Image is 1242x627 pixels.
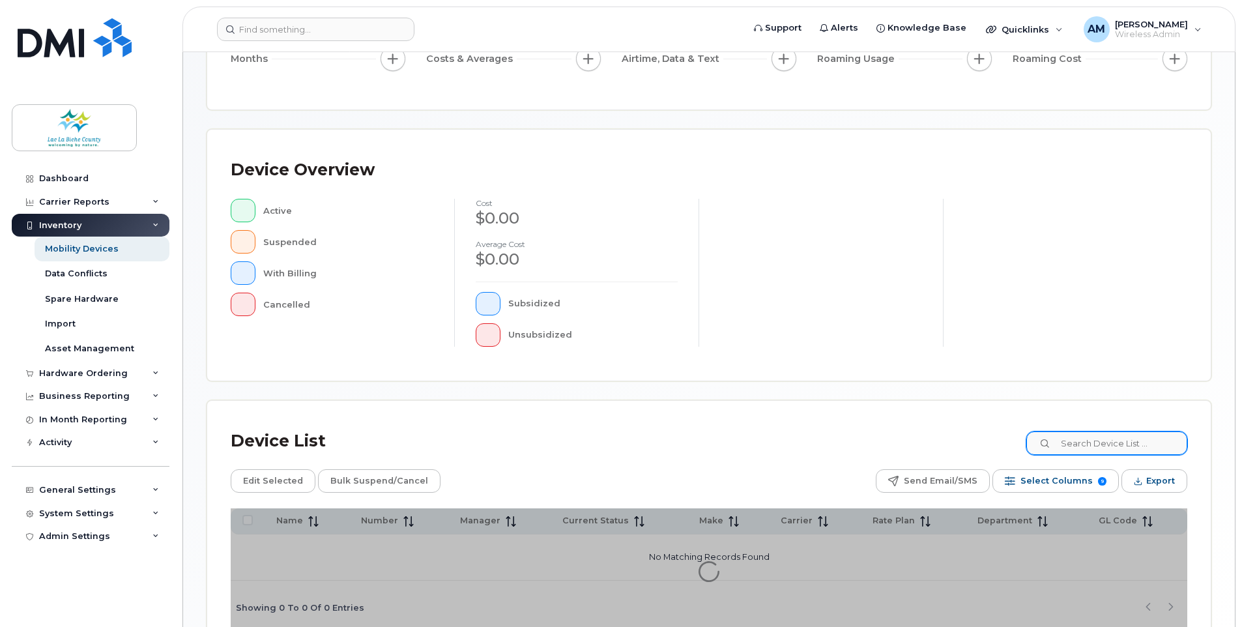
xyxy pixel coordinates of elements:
span: Roaming Usage [817,52,899,66]
div: $0.00 [476,207,678,229]
button: Select Columns 9 [992,469,1119,493]
div: Device List [231,424,326,458]
span: Send Email/SMS [904,471,977,491]
div: Unsubsidized [508,323,678,347]
div: $0.00 [476,248,678,270]
span: Bulk Suspend/Cancel [330,471,428,491]
span: [PERSON_NAME] [1115,19,1188,29]
span: AM [1088,22,1105,37]
button: Export [1121,469,1187,493]
button: Send Email/SMS [876,469,990,493]
h4: Average cost [476,240,678,248]
div: Active [263,199,434,222]
span: Alerts [831,22,858,35]
span: Wireless Admin [1115,29,1188,40]
div: With Billing [263,261,434,285]
div: Cancelled [263,293,434,316]
span: Knowledge Base [888,22,966,35]
span: Export [1146,471,1175,491]
div: Quicklinks [977,16,1072,42]
button: Edit Selected [231,469,315,493]
div: Suspended [263,230,434,254]
span: Airtime, Data & Text [622,52,723,66]
h4: cost [476,199,678,207]
a: Support [745,15,811,41]
span: Edit Selected [243,471,303,491]
div: Device Overview [231,153,375,187]
button: Bulk Suspend/Cancel [318,469,440,493]
div: Subsidized [508,292,678,315]
a: Knowledge Base [867,15,975,41]
a: Alerts [811,15,867,41]
div: Adrian Manalese [1075,16,1211,42]
span: Costs & Averages [426,52,517,66]
span: Quicklinks [1002,24,1049,35]
span: Support [765,22,802,35]
span: Roaming Cost [1013,52,1086,66]
span: Select Columns [1020,471,1093,491]
input: Search Device List ... [1026,431,1187,455]
span: 9 [1098,477,1106,486]
input: Find something... [217,18,414,41]
span: Months [231,52,272,66]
